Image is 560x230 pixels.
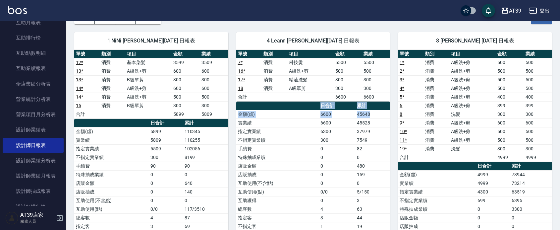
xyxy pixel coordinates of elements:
td: 500 [496,58,524,67]
table: a dense table [236,50,390,102]
td: 消費 [423,118,449,127]
td: 4999 [524,153,552,162]
td: 消費 [423,58,449,67]
a: 設計師排行榜 [3,199,64,214]
td: 5/150 [355,188,390,196]
button: save [482,4,495,17]
a: 設計師業績表 [3,122,64,137]
td: 5809 [200,110,228,118]
td: 互助使用(不含點) [236,179,319,188]
img: Person [5,211,19,225]
td: 82 [355,144,390,153]
button: AT39 [498,4,524,18]
td: 0 [319,153,355,162]
td: 6600 [334,93,362,101]
td: 500 [524,127,552,136]
td: 0 [183,170,228,179]
td: 指定客 [236,213,319,222]
td: 合計 [74,110,100,118]
td: A級洗+剪 [287,67,334,75]
td: 140 [183,188,228,196]
a: 全店業績分析表 [3,76,64,92]
td: 消費 [100,58,125,67]
td: 消費 [100,101,125,110]
td: A級洗+剪 [449,93,496,101]
td: 0 [149,179,183,188]
td: 300 [496,110,524,118]
td: 店販抽成 [236,170,319,179]
td: 消費 [100,84,125,93]
td: 600 [496,118,524,127]
td: 互助使用(不含點) [74,196,149,205]
td: A級洗+剪 [449,67,496,75]
td: 6300 [319,127,355,136]
td: A級洗+剪 [125,84,172,93]
td: 互助使用(點) [74,205,149,213]
td: 消費 [423,75,449,84]
td: 互助使用(點) [236,188,319,196]
td: B級單剪 [125,75,172,84]
th: 累計 [183,119,228,127]
td: 90 [183,162,228,170]
td: 店販金額 [398,213,476,222]
td: 洗髮 [449,110,496,118]
td: 0 [355,153,390,162]
a: 互助月報表 [3,15,64,30]
td: A級洗+剪 [449,136,496,144]
td: 指定實業績 [74,144,149,153]
td: 基本染髮 [125,58,172,67]
td: 37979 [355,127,390,136]
td: 科技燙 [287,58,334,67]
td: 金額(虛) [74,127,149,136]
th: 單號 [74,50,100,58]
td: 300 [200,101,228,110]
td: 45648 [355,110,390,118]
td: 500 [524,136,552,144]
td: 0 [149,196,183,205]
th: 日合計 [476,162,510,171]
td: 實業績 [74,136,149,144]
td: 600 [200,67,228,75]
td: 300 [334,84,362,93]
td: 消費 [262,58,287,67]
td: 500 [334,67,362,75]
td: 手續費 [74,162,149,170]
td: 金額(虛) [236,110,319,118]
td: 0/0 [149,205,183,213]
td: 73944 [510,170,552,179]
td: 指定實業績 [398,188,476,196]
td: 洗髮 [449,144,496,153]
a: 15 [76,103,81,108]
td: B級單剪 [125,101,172,110]
td: 600 [172,84,200,93]
h5: AT39店家 [20,212,54,218]
th: 單號 [398,50,423,58]
a: 互助業績報表 [3,61,64,76]
td: 4999 [476,179,510,188]
span: 8 [PERSON_NAME] [DATE] 日報表 [406,38,544,44]
td: 合計 [236,93,262,101]
td: 4999 [476,170,510,179]
div: AT39 [509,7,521,15]
td: 0 [476,213,510,222]
th: 累計 [355,102,390,110]
td: 500 [524,58,552,67]
td: 特殊抽成業績 [236,153,319,162]
td: 300 [200,75,228,84]
td: 500 [524,75,552,84]
td: 不指定實業績 [236,136,319,144]
td: 300 [496,144,524,153]
a: 互助點數明細 [3,45,64,61]
td: 300 [319,136,355,144]
td: 4 [319,205,355,213]
td: A級洗+剪 [125,93,172,101]
td: A級洗+剪 [449,127,496,136]
a: 設計師業績分析表 [3,153,64,168]
td: 0 [510,213,552,222]
td: 63 [355,205,390,213]
td: 159 [355,170,390,179]
td: 消費 [423,110,449,118]
td: 特殊抽成業績 [74,170,149,179]
td: 0 [319,162,355,170]
th: 金額 [334,50,362,58]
